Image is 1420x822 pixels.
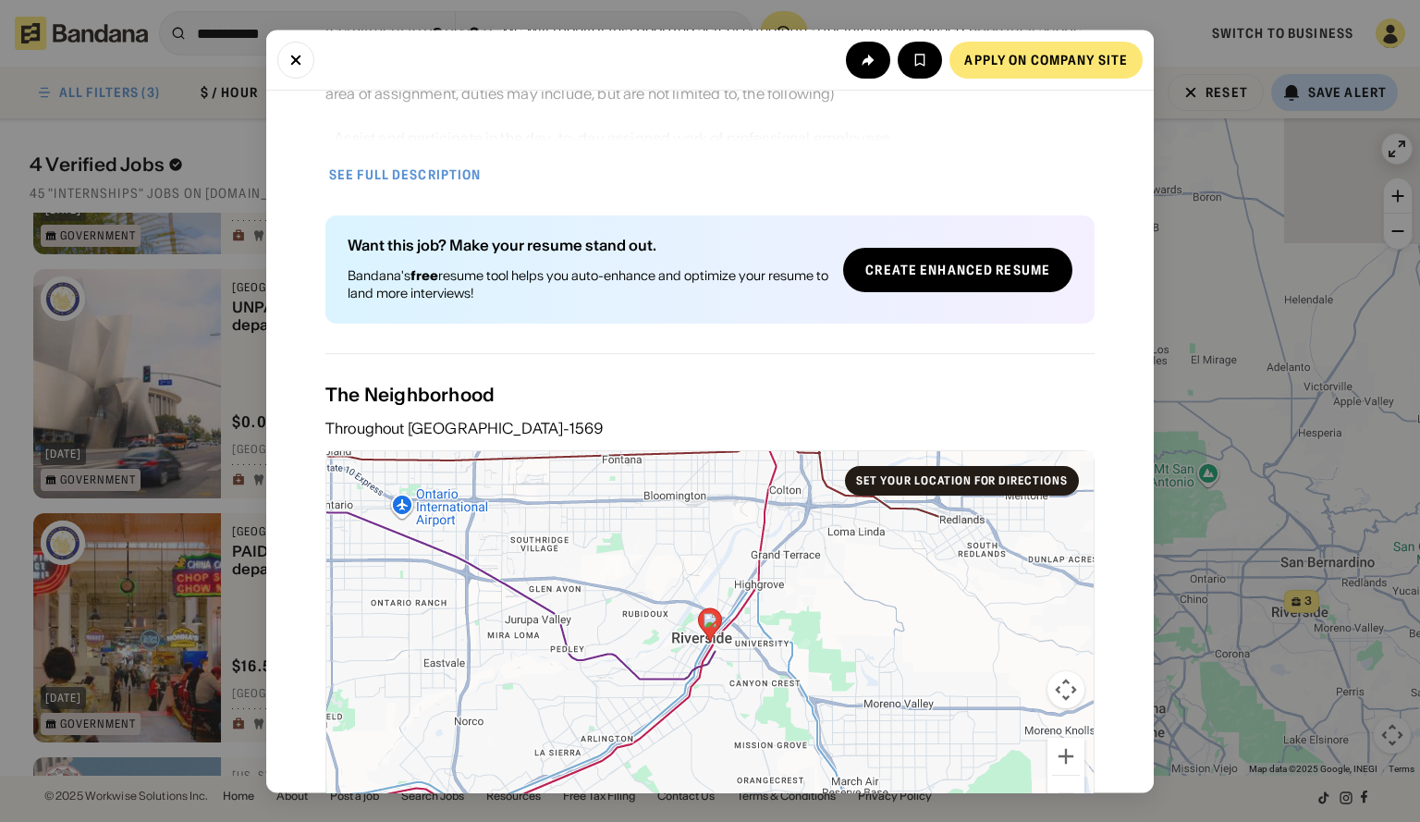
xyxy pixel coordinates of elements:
div: Apply on company site [964,53,1128,66]
div: Want this job? Make your resume stand out. [348,239,828,253]
button: Zoom in [1047,738,1084,775]
div: Throughout [GEOGRAPHIC_DATA]-1569 [325,421,1095,436]
div: Set your location for directions [856,475,1068,486]
button: Map camera controls [1047,671,1084,708]
b: free [410,268,438,285]
button: Close [277,41,314,78]
div: The Neighborhood [325,384,1095,406]
div: Create Enhanced Resume [865,264,1050,276]
div: See full description [329,169,481,182]
button: Zoom out [1047,776,1084,813]
div: Bandana's resume tool helps you auto-enhance and optimize your resume to land more interviews! [348,268,828,301]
